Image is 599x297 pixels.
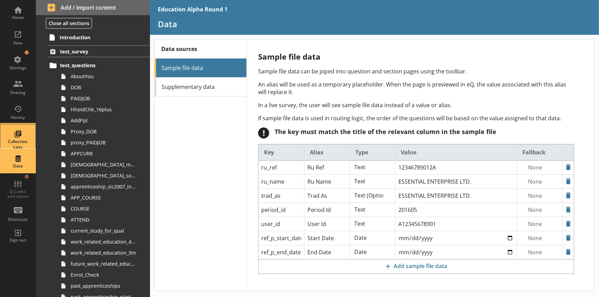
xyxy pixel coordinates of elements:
[47,45,150,57] a: test_survey
[563,218,574,229] button: Delete
[58,93,150,104] a: PAIDJOB
[71,128,136,135] span: Proxy_DOB
[58,225,150,236] a: current_study_for_qual
[71,260,136,267] span: future_work_related_education_3m
[60,62,133,69] span: test_questions
[258,144,304,160] th: Key
[258,259,574,273] button: Add sample file data
[6,217,30,222] div: Shortcuts
[71,117,136,124] span: AddPpl
[258,127,269,139] div: !
[563,246,574,258] button: Delete
[71,161,136,168] span: [DEMOGRAPHIC_DATA]_main_job
[58,236,150,247] a: work_related_education_4weeks
[46,18,92,29] button: Close all sections
[58,170,150,181] a: [DEMOGRAPHIC_DATA]_soc2020_job_title
[154,78,246,96] a: Supplementary data
[58,214,150,225] a: ATTEND
[71,172,136,179] span: [DEMOGRAPHIC_DATA]_soc2020_job_title
[58,148,150,159] a: APPCURR
[517,204,562,215] input: Auto complete input
[58,159,150,170] a: [DEMOGRAPHIC_DATA]_main_job
[58,104,150,115] a: HholdChk_16plus
[563,176,574,187] button: Delete
[47,60,150,71] a: test_questions
[310,148,344,156] label: Alias
[60,48,133,55] span: test_survey
[71,73,136,80] span: AboutYou
[517,247,562,258] input: Auto complete input
[6,65,30,71] div: Settings
[58,203,150,214] a: COURSE
[563,162,574,173] button: Delete
[71,205,136,212] span: COURSE
[58,280,150,291] a: past_apprenticeships
[158,6,228,13] div: Education Alpha Round 1
[71,216,136,223] span: ATTEND
[58,181,150,192] a: apprenticeship_sic2007_industry
[71,150,136,157] span: APPCURR
[71,95,136,102] span: PAIDJOB
[258,81,574,96] p: An alias will be used as a temporary placeholder. When the page is previewed in eQ, the value ass...
[71,238,136,245] span: work_related_education_4weeks
[6,115,30,120] div: History
[71,106,136,113] span: HholdChk_16plus
[71,183,136,190] span: apprenticeship_sic2007_industry
[71,227,136,234] span: current_study_for_qual
[48,4,138,11] span: Add / import content
[71,139,136,146] span: proxy_PAIDJOB
[6,15,30,20] div: Home
[517,218,562,229] input: Auto complete input
[60,34,133,41] span: Introduction
[6,90,30,95] div: Sharing
[258,114,574,122] p: If sample file data is used in routing logic, the order of the questions will be based on the val...
[58,82,150,93] a: DOB
[6,237,30,243] div: Sign out
[259,260,573,273] span: Add sample file data
[58,258,150,269] a: future_work_related_education_3m
[58,192,150,203] a: APP_COURSE
[258,51,574,62] h2: Sample file data
[517,190,562,201] input: Auto complete input
[71,272,136,278] span: Enrol_Check
[517,162,562,173] input: Auto complete input
[517,233,562,244] input: Auto complete input
[71,194,136,201] span: APP_COURSE
[58,137,150,148] a: proxy_PAIDJOB
[58,71,150,82] a: AboutYou
[47,32,150,43] a: Introduction
[158,19,591,29] h1: Data
[275,127,496,136] div: The key must match the title of the relevant column in the sample file
[563,190,574,201] button: Delete
[58,115,150,126] a: AddPpl
[6,163,30,169] div: Data
[155,40,246,59] h2: Data sources
[349,144,395,160] th: Type
[563,204,574,215] button: Delete
[563,232,574,244] button: Delete
[71,84,136,91] span: DOB
[58,269,150,280] a: Enrol_Check
[517,176,562,187] input: Auto complete input
[58,126,150,137] a: Proxy_DOB
[6,40,30,46] div: View
[401,148,511,156] label: Value
[258,101,574,109] p: In a live survey, the user will see sample file data instead of a value or alias.
[517,144,562,160] th: Fallback
[258,68,574,75] p: Sample file data can be piped into question and section pages using the toolbar.
[71,249,136,256] span: work_related_education_3m
[6,139,30,150] div: Collection Lists
[71,283,136,289] span: past_apprenticeships
[58,247,150,258] a: work_related_education_3m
